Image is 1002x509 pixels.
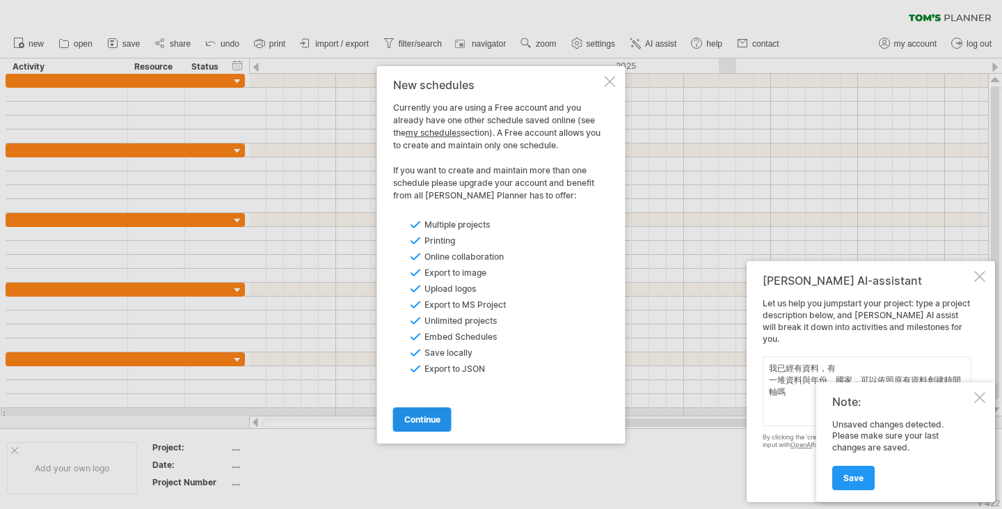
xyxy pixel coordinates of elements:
[790,441,812,448] a: OpenAI
[411,251,552,263] li: Online collaboration
[411,299,552,311] li: Export to MS Project
[832,466,875,490] a: Save
[411,363,552,375] li: Export to JSON
[406,127,461,138] a: my schedules
[393,102,602,202] div: Currently you are using a Free account and you already have one other schedule saved online (see ...
[832,395,971,409] div: Note:
[832,419,971,490] div: Unsaved changes detected. Please make sure your last changes are saved.
[763,298,971,490] div: Let us help you jumpstart your project: type a project description below, and [PERSON_NAME] AI as...
[404,414,440,425] span: continue
[411,267,552,279] li: Export to image
[763,274,971,288] div: [PERSON_NAME] AI-assistant
[411,331,552,343] li: Embed Schedules
[411,283,552,295] li: Upload logos
[411,235,552,247] li: Printing
[411,347,552,359] li: Save locally
[393,79,602,91] div: New schedules
[393,407,452,432] a: continue
[411,315,552,327] li: Unlimited projects
[763,434,971,449] div: By clicking the 'create chart' button you grant us permission to share your input with for analys...
[411,219,552,231] li: Multiple projects
[843,473,864,483] span: Save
